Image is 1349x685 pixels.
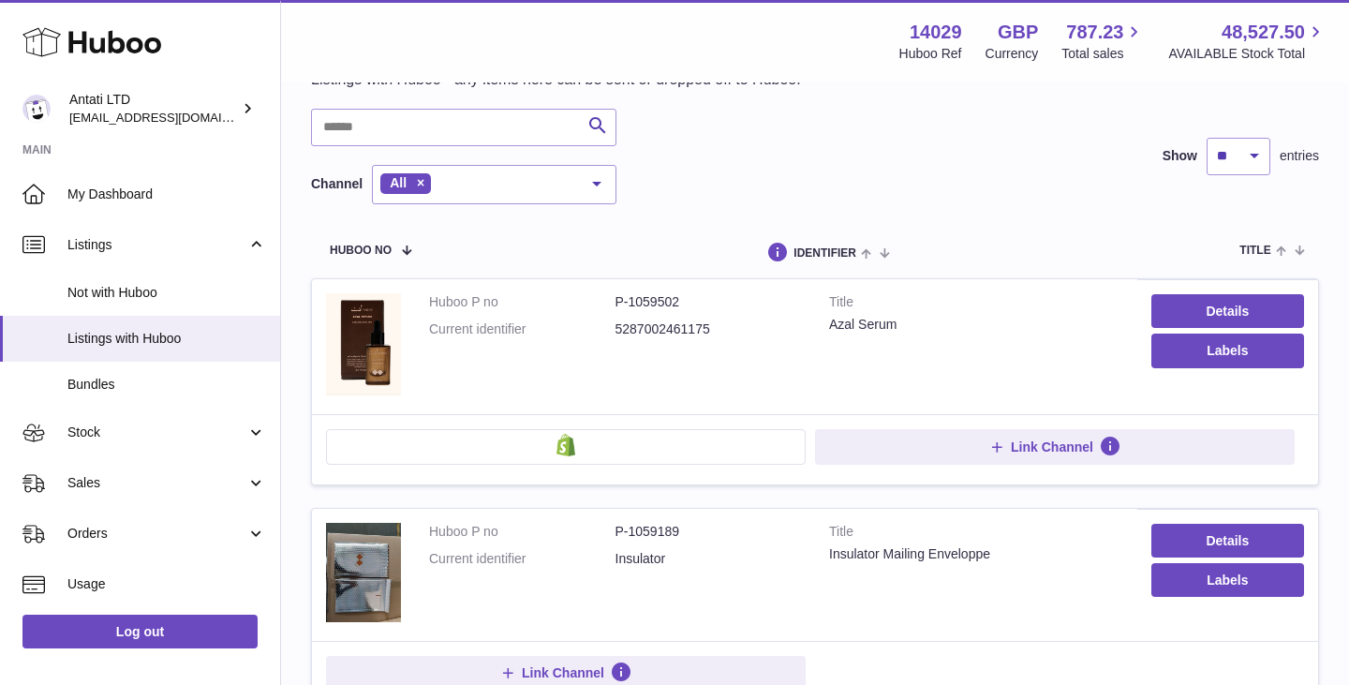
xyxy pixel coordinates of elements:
span: title [1239,245,1270,257]
label: Channel [311,175,363,193]
img: toufic@antatiskin.com [22,95,51,123]
button: Labels [1151,334,1304,367]
span: identifier [793,247,856,260]
img: Insulator Mailing Enveloppe [326,523,401,623]
a: Details [1151,524,1304,558]
dd: Insulator [615,550,802,568]
span: Link Channel [522,664,604,681]
dd: P-1059189 [615,523,802,541]
span: [EMAIL_ADDRESS][DOMAIN_NAME] [69,110,275,125]
span: entries [1280,147,1319,165]
dt: Huboo P no [429,293,615,311]
div: Currency [986,45,1039,63]
span: My Dashboard [67,186,266,203]
strong: GBP [998,20,1038,45]
dd: 5287002461175 [615,320,802,338]
a: Details [1151,294,1304,328]
span: 787.23 [1066,20,1123,45]
button: Labels [1151,563,1304,597]
span: 48,527.50 [1222,20,1305,45]
strong: Title [829,523,1123,545]
dt: Current identifier [429,550,615,568]
span: Usage [67,575,266,593]
span: Stock [67,424,246,441]
label: Show [1163,147,1197,165]
span: Listings [67,236,246,254]
span: Huboo no [330,245,392,257]
a: Log out [22,615,258,648]
div: Huboo Ref [899,45,962,63]
div: Azal Serum [829,316,1123,334]
strong: Title [829,293,1123,316]
img: Azal Serum [326,293,401,395]
span: Bundles [67,376,266,394]
strong: 14029 [910,20,962,45]
span: Orders [67,525,246,543]
div: Insulator Mailing Enveloppe [829,545,1123,563]
a: 787.23 Total sales [1061,20,1145,63]
span: Total sales [1061,45,1145,63]
span: Not with Huboo [67,284,266,302]
span: Sales [67,474,246,492]
span: AVAILABLE Stock Total [1168,45,1327,63]
dt: Current identifier [429,320,615,338]
div: Antati LTD [69,91,238,127]
span: All [390,175,407,190]
dt: Huboo P no [429,523,615,541]
dd: P-1059502 [615,293,802,311]
a: 48,527.50 AVAILABLE Stock Total [1168,20,1327,63]
span: Link Channel [1011,439,1093,455]
img: shopify-small.png [556,434,576,456]
span: Listings with Huboo [67,330,266,348]
button: Link Channel [815,429,1295,465]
